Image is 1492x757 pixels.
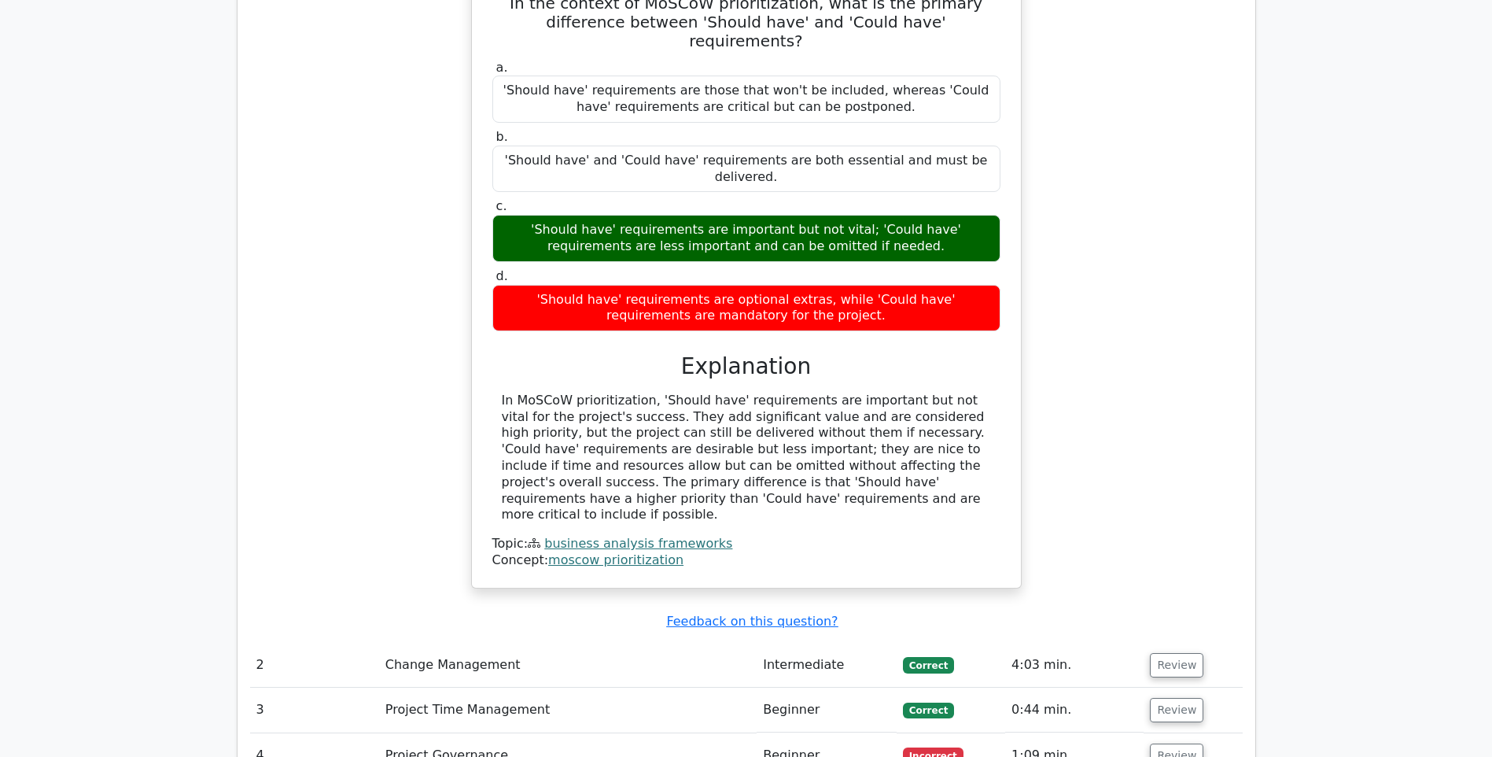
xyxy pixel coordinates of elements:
div: 'Should have' requirements are those that won't be included, whereas 'Could have' requirements ar... [492,76,1000,123]
td: 0:44 min. [1005,688,1144,733]
button: Review [1150,698,1203,722]
div: 'Should have' requirements are important but not vital; 'Could have' requirements are less import... [492,215,1000,262]
div: Concept: [492,552,1000,569]
td: Change Management [379,643,757,688]
span: c. [496,198,507,213]
div: Topic: [492,536,1000,552]
span: b. [496,129,508,144]
span: Correct [903,703,954,718]
span: a. [496,60,508,75]
td: 2 [250,643,379,688]
a: business analysis frameworks [544,536,732,551]
div: 'Should have' requirements are optional extras, while 'Could have' requirements are mandatory for... [492,285,1000,332]
button: Review [1150,653,1203,678]
span: d. [496,268,508,283]
td: 3 [250,688,379,733]
td: 4:03 min. [1005,643,1144,688]
div: In MoSCoW prioritization, 'Should have' requirements are important but not vital for the project'... [502,393,991,523]
a: moscow prioritization [548,552,683,567]
a: Feedback on this question? [666,614,838,629]
td: Project Time Management [379,688,757,733]
td: Intermediate [757,643,897,688]
span: Correct [903,657,954,673]
div: 'Should have' and 'Could have' requirements are both essential and must be delivered. [492,146,1000,193]
td: Beginner [757,688,897,733]
h3: Explanation [502,353,991,380]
